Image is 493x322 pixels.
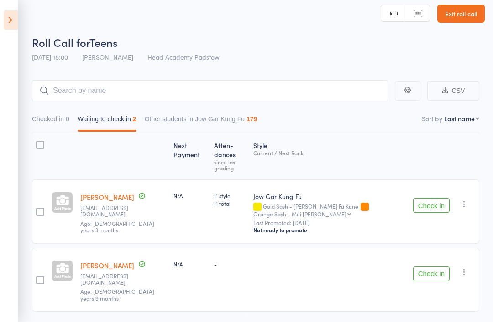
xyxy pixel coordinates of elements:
[133,115,136,123] div: 2
[214,260,246,268] div: -
[250,136,409,175] div: Style
[413,266,450,281] button: Check in
[147,52,220,61] span: Head Academy Padstow
[214,192,246,199] span: 11 style
[80,204,140,218] small: amirrazakhan021@gmail.com
[170,136,210,175] div: Next Payment
[444,114,475,123] div: Last name
[413,198,450,213] button: Check in
[253,220,406,226] small: Last Promoted: [DATE]
[78,111,136,132] button: Waiting to check in2
[32,80,388,101] input: Search by name
[173,192,207,199] div: N/A
[210,136,250,175] div: Atten­dances
[173,260,207,268] div: N/A
[246,115,257,123] div: 179
[80,220,154,234] span: Age: [DEMOGRAPHIC_DATA] years 3 months
[253,226,406,234] div: Not ready to promote
[145,111,257,132] button: Other students in Jow Gar Kung Fu179
[253,211,346,217] div: Orange Sash - Mui [PERSON_NAME]
[422,114,442,123] label: Sort by
[427,81,479,101] button: CSV
[214,159,246,171] div: since last grading
[253,192,406,201] div: Jow Gar Kung Fu
[80,261,134,270] a: [PERSON_NAME]
[32,52,68,61] span: [DATE] 18:00
[66,115,69,123] div: 0
[80,287,154,302] span: Age: [DEMOGRAPHIC_DATA] years 9 months
[253,150,406,156] div: Current / Next Rank
[437,5,485,23] a: Exit roll call
[32,111,69,132] button: Checked in0
[32,35,89,50] span: Roll Call for
[253,203,406,217] div: Gold Sash - [PERSON_NAME] Fu Kune
[89,35,118,50] span: Teens
[80,273,140,286] small: amirrazakhan021@gmail.com
[214,199,246,207] span: 11 total
[80,192,134,202] a: [PERSON_NAME]
[82,52,133,61] span: [PERSON_NAME]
